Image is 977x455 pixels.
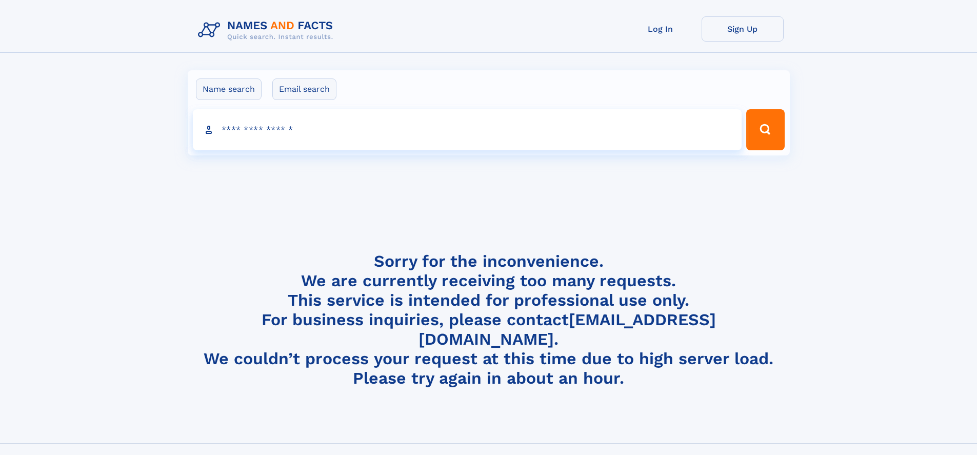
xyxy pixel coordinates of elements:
[620,16,702,42] a: Log In
[418,310,716,349] a: [EMAIL_ADDRESS][DOMAIN_NAME]
[194,251,784,388] h4: Sorry for the inconvenience. We are currently receiving too many requests. This service is intend...
[746,109,784,150] button: Search Button
[702,16,784,42] a: Sign Up
[196,78,262,100] label: Name search
[272,78,336,100] label: Email search
[194,16,342,44] img: Logo Names and Facts
[193,109,742,150] input: search input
